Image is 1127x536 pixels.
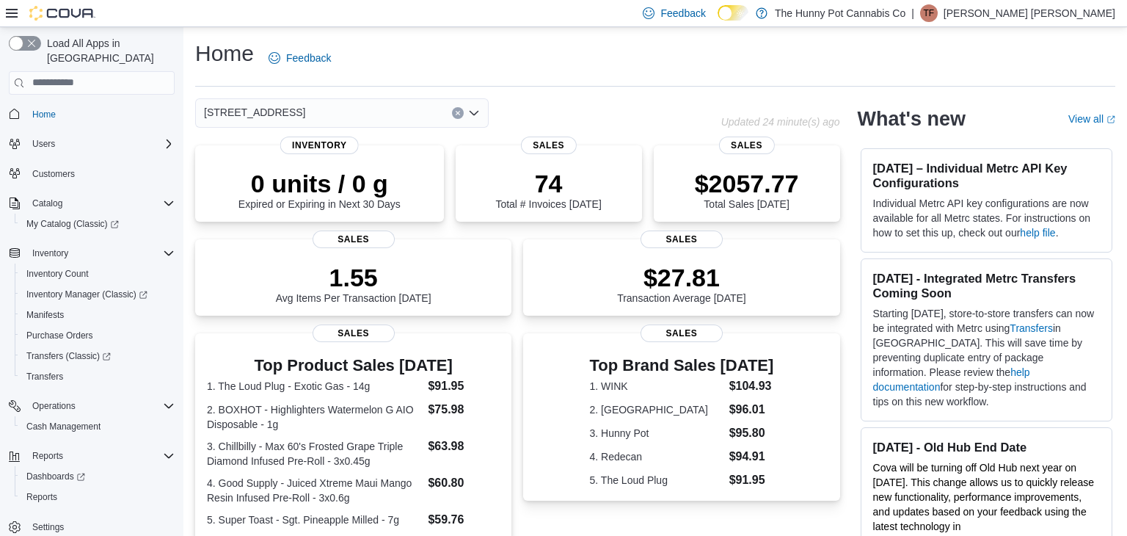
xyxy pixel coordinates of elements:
span: Users [26,135,175,153]
span: Inventory Count [26,268,89,280]
span: Cash Management [26,421,101,432]
span: Catalog [32,198,62,209]
span: Feedback [660,6,705,21]
div: Total # Invoices [DATE] [495,169,601,210]
button: Cash Management [15,416,180,437]
span: Transfers [26,371,63,383]
span: My Catalog (Classic) [21,215,175,233]
div: Tom Fortes Resende [920,4,938,22]
h3: [DATE] - Integrated Metrc Transfers Coming Soon [873,271,1100,300]
dt: 2. BOXHOT - Highlighters Watermelon G AIO Disposable - 1g [207,402,422,432]
span: Sales [521,137,577,154]
span: Inventory [26,245,175,262]
a: Transfers (Classic) [21,347,117,365]
button: Inventory [26,245,74,262]
img: Cova [29,6,95,21]
div: Expired or Expiring in Next 30 Days [238,169,401,210]
a: Manifests [21,306,70,324]
p: 74 [495,169,601,198]
dt: 1. WINK [590,379,723,394]
a: Transfers [21,368,69,385]
dd: $91.95 [428,377,500,395]
span: Sales [641,325,723,342]
dt: 4. Good Supply - Juiced Xtreme Maui Mango Resin Infused Pre-Roll - 3x0.6g [207,476,422,505]
span: Reports [32,450,63,462]
p: | [911,4,914,22]
button: Purchase Orders [15,325,180,346]
a: My Catalog (Classic) [21,215,125,233]
dt: 2. [GEOGRAPHIC_DATA] [590,402,723,417]
dt: 4. Redecan [590,449,723,464]
a: Settings [26,518,70,536]
button: Customers [3,163,180,184]
span: Reports [21,488,175,506]
button: Users [3,134,180,154]
button: Home [3,104,180,125]
p: Individual Metrc API key configurations are now available for all Metrc states. For instructions ... [873,196,1100,240]
svg: External link [1106,115,1115,124]
a: help file [1020,227,1055,239]
span: TF [923,4,934,22]
dd: $59.76 [428,511,500,529]
dd: $96.01 [729,401,774,419]
dt: 1. The Loud Plug - Exotic Gas - 14g [207,379,422,394]
button: Operations [26,397,81,415]
button: Reports [3,446,180,466]
dt: 3. Hunny Pot [590,426,723,441]
a: Customers [26,165,81,183]
span: Manifests [26,309,64,321]
span: Cash Management [21,418,175,435]
button: Operations [3,396,180,416]
button: Catalog [3,193,180,214]
span: Dashboards [26,471,85,482]
button: Clear input [452,107,464,119]
button: Inventory [3,243,180,264]
dd: $63.98 [428,438,500,455]
span: Transfers (Classic) [21,347,175,365]
span: Customers [26,164,175,183]
a: Reports [21,488,63,506]
dt: 5. Super Toast - Sgt. Pineapple Milled - 7g [207,513,422,527]
span: Operations [32,400,76,412]
p: 1.55 [276,263,431,292]
span: Load All Apps in [GEOGRAPHIC_DATA] [41,36,175,65]
dd: $95.80 [729,424,774,442]
dd: $60.80 [428,474,500,492]
a: My Catalog (Classic) [15,214,180,234]
span: Reports [26,447,175,465]
p: Updated 24 minute(s) ago [721,116,840,128]
span: Inventory Manager (Classic) [21,286,175,303]
a: Dashboards [21,468,91,485]
button: Users [26,135,61,153]
button: Manifests [15,305,180,325]
h3: Top Brand Sales [DATE] [590,357,774,374]
dd: $104.93 [729,377,774,395]
p: Starting [DATE], store-to-store transfers can now be integrated with Metrc using in [GEOGRAPHIC_D... [873,306,1100,409]
span: [STREET_ADDRESS] [204,104,305,121]
a: Purchase Orders [21,327,99,344]
span: Inventory Count [21,265,175,283]
span: Inventory [32,247,68,259]
a: help documentation [873,366,1030,393]
button: Open list of options [468,107,480,119]
span: Sales [641,231,723,248]
button: Transfers [15,366,180,387]
button: Reports [15,487,180,507]
span: Home [26,105,175,123]
span: Catalog [26,195,175,212]
span: Purchase Orders [21,327,175,344]
p: $2057.77 [695,169,799,198]
a: Inventory Count [21,265,95,283]
span: Users [32,138,55,150]
span: Sales [718,137,774,154]
span: Transfers [21,368,175,385]
a: Home [26,106,62,123]
div: Total Sales [DATE] [695,169,799,210]
div: Transaction Average [DATE] [617,263,746,304]
a: Inventory Manager (Classic) [15,284,180,305]
p: 0 units / 0 g [238,169,401,198]
span: Inventory [280,137,359,154]
a: Inventory Manager (Classic) [21,286,153,303]
div: Avg Items Per Transaction [DATE] [276,263,431,304]
a: Feedback [263,43,337,73]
